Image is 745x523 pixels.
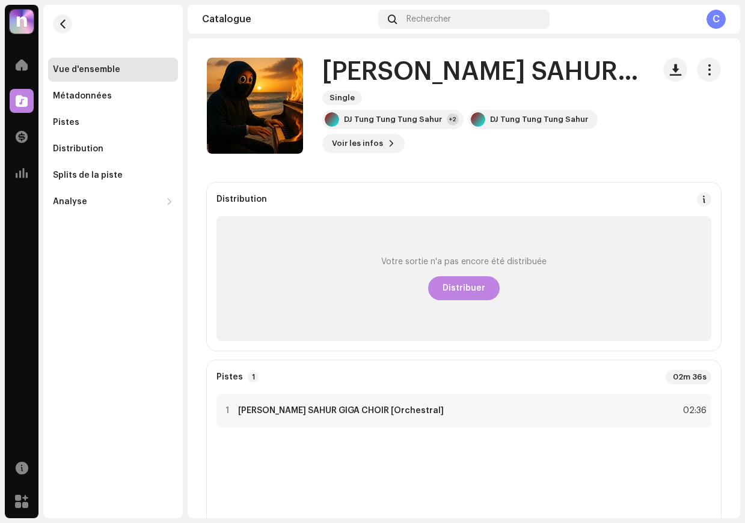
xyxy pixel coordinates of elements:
re-m-nav-item: Splits de la piste [48,163,178,187]
div: 02:36 [680,404,707,418]
div: DJ Tung Tung Tung Sahur [344,115,442,124]
re-m-nav-item: Métadonnées [48,84,178,108]
span: Voir les infos [332,132,383,156]
strong: [PERSON_NAME] SAHUR GIGA CHOIR [Orchestral] [238,406,444,416]
div: Analyse [53,197,87,207]
div: +2 [447,113,459,125]
div: Catalogue [202,14,373,24]
div: Distribution [53,144,103,154]
div: C [707,10,726,29]
div: DJ Tung Tung Tung Sahur [490,115,588,124]
re-m-nav-item: Pistes [48,110,178,135]
button: Voir les infos [322,134,405,153]
img: 39a81664-4ced-4598-a294-0293f18f6a76 [10,10,34,34]
p-badge: 1 [248,372,259,382]
strong: Pistes [216,372,243,382]
span: Distribuer [443,276,485,300]
span: Single [322,91,362,105]
re-m-nav-dropdown: Analyse [48,190,178,214]
div: Vue d'ensemble [53,65,120,74]
re-m-nav-item: Vue d'ensemble [48,58,178,82]
div: Métadonnées [53,91,112,101]
h1: [PERSON_NAME] SAHUR GIGA CHOIR [Orchestral] [322,58,644,86]
span: Rechercher [406,14,451,24]
re-m-nav-item: Distribution [48,137,178,161]
div: Pistes [53,118,79,127]
div: Splits de la piste [53,171,123,180]
div: 02m 36s [666,370,711,384]
button: Distribuer [428,276,500,300]
div: Distribution [216,195,267,204]
div: Votre sortie n'a pas encore été distribuée [381,257,547,267]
